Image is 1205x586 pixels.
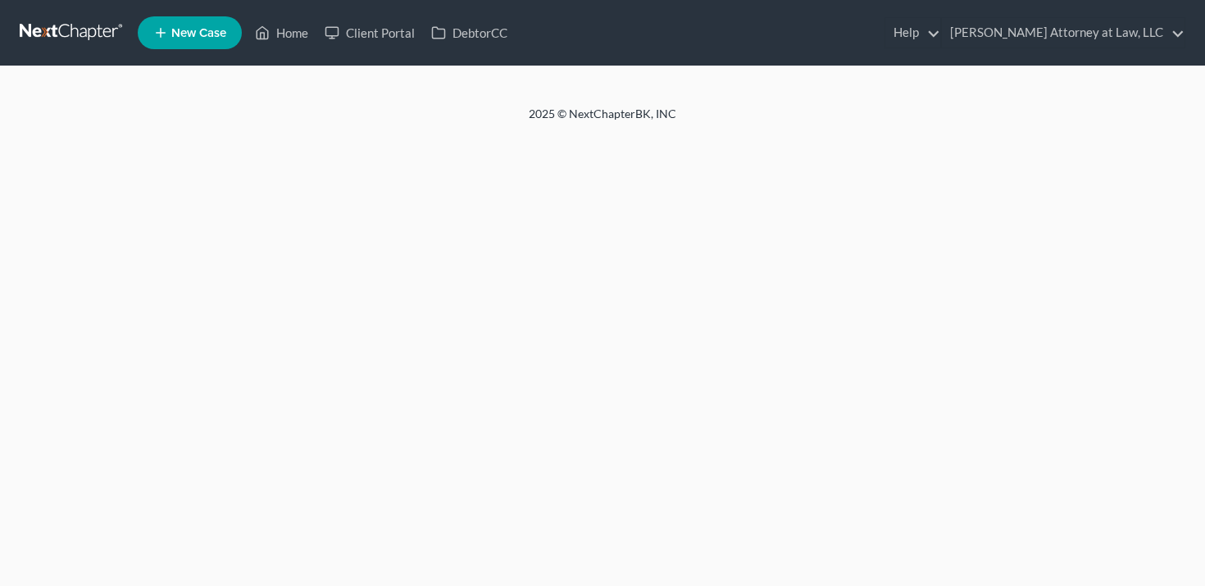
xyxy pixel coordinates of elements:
[135,106,1070,135] div: 2025 © NextChapterBK, INC
[942,18,1185,48] a: [PERSON_NAME] Attorney at Law, LLC
[885,18,940,48] a: Help
[247,18,316,48] a: Home
[138,16,242,49] new-legal-case-button: New Case
[316,18,423,48] a: Client Portal
[423,18,516,48] a: DebtorCC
